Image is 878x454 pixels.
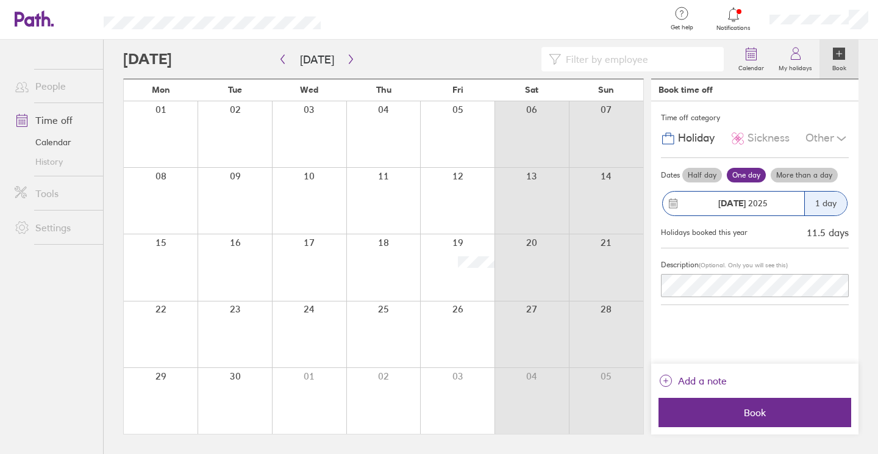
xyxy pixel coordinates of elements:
[714,24,754,32] span: Notifications
[228,85,242,95] span: Tue
[661,171,680,179] span: Dates
[152,85,170,95] span: Mon
[807,227,849,238] div: 11.5 days
[661,260,699,269] span: Description
[661,185,849,222] button: [DATE] 20251 day
[771,40,819,79] a: My holidays
[804,192,847,215] div: 1 day
[805,127,849,150] div: Other
[525,85,538,95] span: Sat
[771,61,819,72] label: My holidays
[5,132,103,152] a: Calendar
[731,61,771,72] label: Calendar
[727,168,766,182] label: One day
[5,108,103,132] a: Time off
[819,40,858,79] a: Book
[678,132,715,145] span: Holiday
[376,85,391,95] span: Thu
[771,168,838,182] label: More than a day
[718,198,746,209] strong: [DATE]
[598,85,614,95] span: Sun
[667,407,843,418] span: Book
[678,371,727,391] span: Add a note
[5,181,103,206] a: Tools
[452,85,463,95] span: Fri
[718,198,768,208] span: 2025
[662,24,702,31] span: Get help
[825,61,854,72] label: Book
[5,215,103,240] a: Settings
[5,74,103,98] a: People
[699,261,788,269] span: (Optional. Only you will see this)
[731,40,771,79] a: Calendar
[661,109,849,127] div: Time off category
[300,85,318,95] span: Wed
[682,168,722,182] label: Half day
[659,371,727,391] button: Add a note
[659,398,851,427] button: Book
[5,152,103,171] a: History
[659,85,713,95] div: Book time off
[748,132,790,145] span: Sickness
[561,48,716,71] input: Filter by employee
[714,6,754,32] a: Notifications
[290,49,344,70] button: [DATE]
[661,228,748,237] div: Holidays booked this year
